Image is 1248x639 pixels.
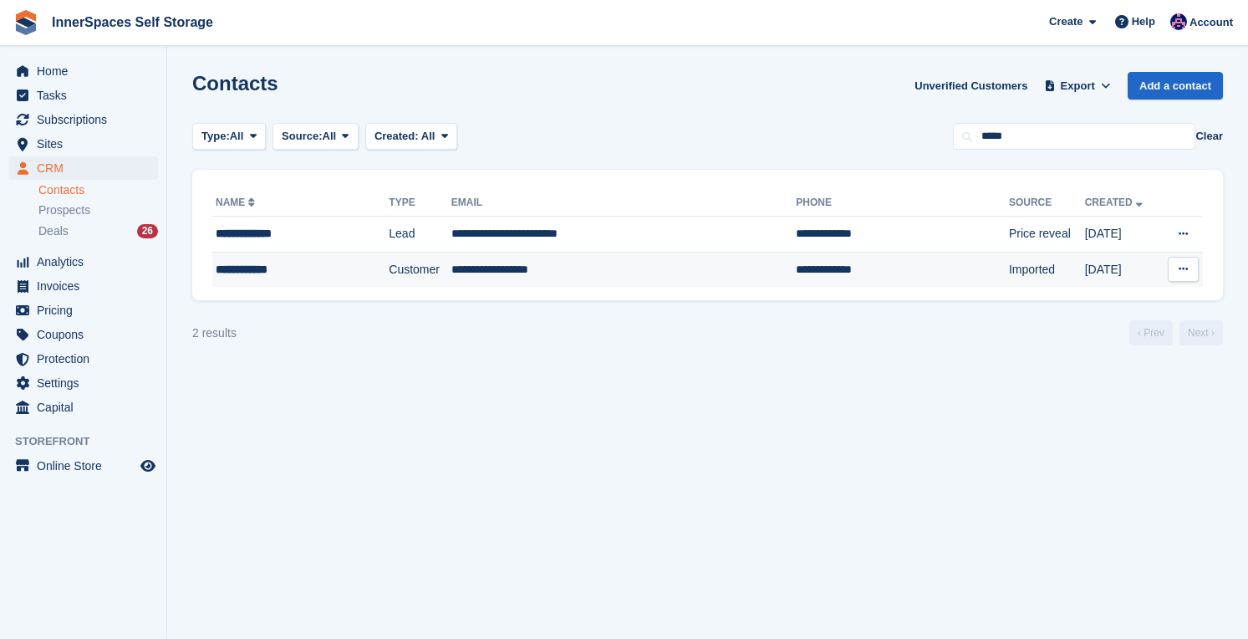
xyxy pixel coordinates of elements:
[38,223,69,239] span: Deals
[1179,320,1223,345] a: Next
[8,132,158,156] a: menu
[451,190,796,217] th: Email
[8,396,158,419] a: menu
[273,123,359,151] button: Source: All
[1129,320,1173,345] a: Previous
[1128,72,1223,100] a: Add a contact
[389,190,451,217] th: Type
[38,222,158,240] a: Deals 26
[8,347,158,371] a: menu
[1049,13,1082,30] span: Create
[8,250,158,273] a: menu
[8,84,158,107] a: menu
[8,59,158,83] a: menu
[908,72,1034,100] a: Unverified Customers
[192,72,278,95] h1: Contacts
[37,156,137,180] span: CRM
[8,274,158,298] a: menu
[230,128,244,145] span: All
[38,182,158,198] a: Contacts
[37,59,137,83] span: Home
[365,123,457,151] button: Created: All
[282,128,322,145] span: Source:
[8,156,158,180] a: menu
[323,128,337,145] span: All
[138,456,158,476] a: Preview store
[1085,197,1146,208] a: Created
[37,274,137,298] span: Invoices
[192,123,266,151] button: Type: All
[1085,252,1160,287] td: [DATE]
[1132,13,1155,30] span: Help
[37,299,137,322] span: Pricing
[137,224,158,238] div: 26
[37,84,137,107] span: Tasks
[389,252,451,287] td: Customer
[8,371,158,395] a: menu
[1085,217,1160,253] td: [DATE]
[45,8,220,36] a: InnerSpaces Self Storage
[8,108,158,131] a: menu
[192,325,237,342] div: 2 results
[8,454,158,478] a: menu
[201,128,230,145] span: Type:
[37,132,137,156] span: Sites
[37,454,137,478] span: Online Store
[38,202,90,218] span: Prospects
[13,10,38,35] img: stora-icon-8386f47178a22dfd0bd8f6a31ec36ba5ce8667c1dd55bd0f319d3a0aa187defe.svg
[796,190,1009,217] th: Phone
[8,299,158,322] a: menu
[37,371,137,395] span: Settings
[1009,217,1085,253] td: Price reveal
[37,323,137,346] span: Coupons
[1009,252,1085,287] td: Imported
[1041,72,1114,100] button: Export
[216,197,258,208] a: Name
[38,202,158,219] a: Prospects
[1195,128,1223,145] button: Clear
[1189,14,1233,31] span: Account
[8,323,158,346] a: menu
[389,217,451,253] td: Lead
[374,130,419,142] span: Created:
[15,433,166,450] span: Storefront
[421,130,436,142] span: All
[1009,190,1085,217] th: Source
[1170,13,1187,30] img: Dominic Hampson
[37,250,137,273] span: Analytics
[1126,320,1226,345] nav: Page
[37,108,137,131] span: Subscriptions
[37,396,137,419] span: Capital
[1061,78,1095,95] span: Export
[37,347,137,371] span: Protection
